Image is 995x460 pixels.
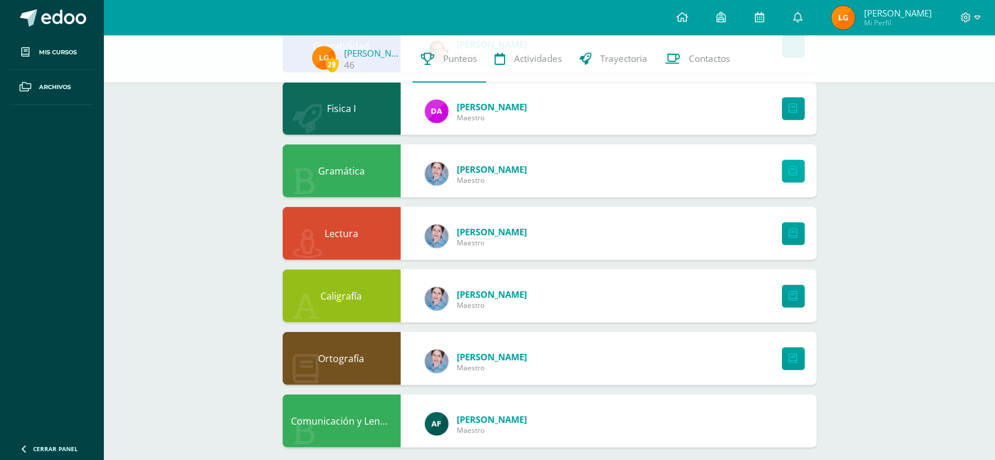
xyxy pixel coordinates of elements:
a: [PERSON_NAME] [457,226,528,238]
span: Maestro [457,113,528,123]
span: Cerrar panel [33,445,78,453]
a: Trayectoria [571,35,657,83]
span: Archivos [39,83,71,92]
a: [PERSON_NAME] [457,163,528,175]
img: 044c0162fa7e0f0b4b3ccbd14fd12260.png [425,225,449,248]
img: 40c26612a45617b630d689c5567e8572.png [832,6,855,29]
span: Mis cursos [39,48,77,57]
span: Actividades [515,52,562,65]
a: [PERSON_NAME] [457,288,528,300]
a: [PERSON_NAME] [457,351,528,363]
span: Maestro [457,238,528,248]
a: Actividades [486,35,571,83]
div: Gramática [283,144,401,198]
img: 044c0162fa7e0f0b4b3ccbd14fd12260.png [425,162,449,186]
a: [PERSON_NAME] [345,47,404,59]
span: Maestro [457,363,528,373]
a: [PERSON_NAME] [457,413,528,425]
img: 044c0162fa7e0f0b4b3ccbd14fd12260.png [425,350,449,373]
span: Mi Perfil [864,18,932,28]
img: 044c0162fa7e0f0b4b3ccbd14fd12260.png [425,287,449,311]
a: Archivos [9,70,94,105]
img: 40c26612a45617b630d689c5567e8572.png [312,46,336,70]
span: Trayectoria [601,52,648,65]
a: 46 [345,59,355,71]
div: Comunicación y Lenguaje [283,395,401,448]
span: Maestro [457,300,528,310]
span: Maestro [457,425,528,435]
a: Mis cursos [9,35,94,70]
img: 76d0098bca6fec32b74f05e1b18fe2ef.png [425,412,449,436]
div: Caligrafía [283,270,401,323]
span: Maestro [457,175,528,185]
a: Punteos [413,35,486,83]
img: 9ec2f35d84b77fba93b74c0ecd725fb6.png [425,100,449,123]
div: Lectura [283,207,401,260]
span: 29 [326,57,339,72]
div: Ortografía [283,332,401,385]
a: Contactos [657,35,739,83]
span: Punteos [444,52,477,65]
span: [PERSON_NAME] [864,7,932,19]
a: [PERSON_NAME] [457,101,528,113]
span: Contactos [689,52,731,65]
div: Fisica I [283,82,401,135]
